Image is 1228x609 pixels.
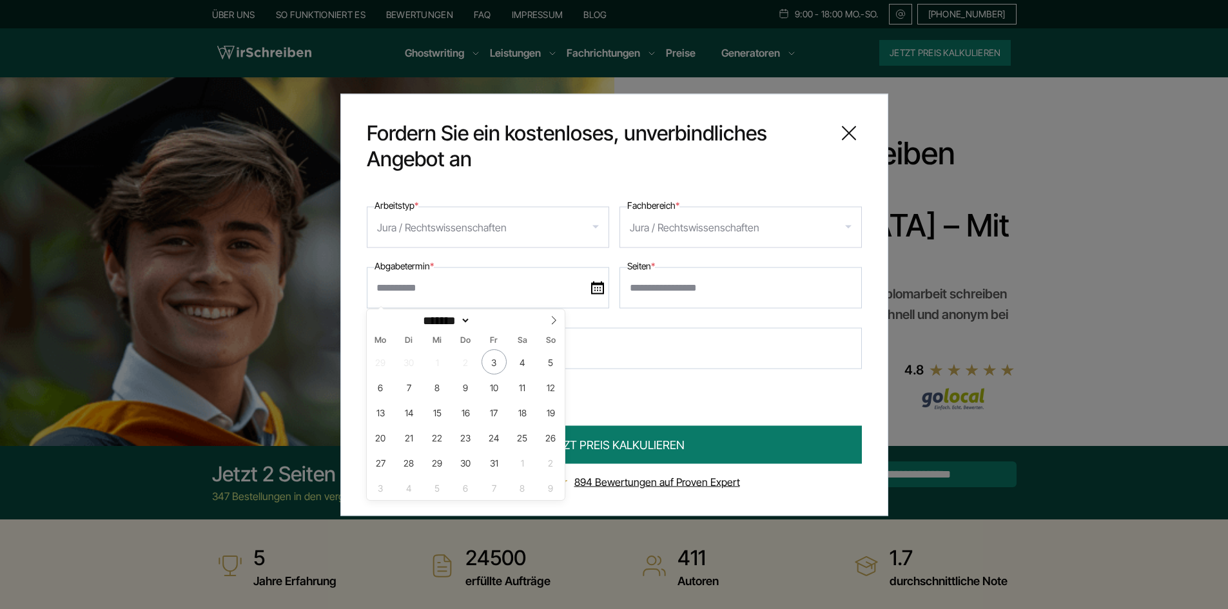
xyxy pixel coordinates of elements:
span: Sa [508,336,536,345]
span: Do [451,336,480,345]
a: 894 Bewertungen auf Proven Expert [574,475,740,488]
span: Oktober 31, 2025 [482,450,507,475]
div: Jura / Rechtswissenschaften [630,217,759,237]
span: Oktober 2, 2025 [453,349,478,374]
span: Oktober 14, 2025 [396,400,422,425]
span: November 6, 2025 [453,475,478,500]
span: Oktober 11, 2025 [510,374,535,400]
span: November 3, 2025 [368,475,393,500]
label: Fachbereich [627,197,679,213]
span: Oktober 21, 2025 [396,425,422,450]
span: Oktober 10, 2025 [482,374,507,400]
span: November 4, 2025 [396,475,422,500]
label: Seiten [627,258,655,273]
span: Oktober 3, 2025 [482,349,507,374]
div: Jura / Rechtswissenschaften [377,217,507,237]
span: Oktober 19, 2025 [538,400,563,425]
button: JETZT PREIS KALKULIEREN [367,425,862,463]
span: Oktober 24, 2025 [482,425,507,450]
span: November 5, 2025 [425,475,450,500]
span: Oktober 20, 2025 [368,425,393,450]
span: Oktober 8, 2025 [425,374,450,400]
span: Oktober 28, 2025 [396,450,422,475]
span: September 29, 2025 [368,349,393,374]
span: JETZT PREIS KALKULIEREN [544,436,685,453]
span: Fr [480,336,508,345]
input: date [367,267,609,308]
span: Oktober 18, 2025 [510,400,535,425]
label: Abgabetermin [375,258,434,273]
span: Fordern Sie ein kostenloses, unverbindliches Angebot an [367,120,826,171]
span: Oktober 29, 2025 [425,450,450,475]
span: Oktober 6, 2025 [368,374,393,400]
span: Oktober 25, 2025 [510,425,535,450]
span: Oktober 27, 2025 [368,450,393,475]
span: Oktober 30, 2025 [453,450,478,475]
span: Oktober 13, 2025 [368,400,393,425]
span: Oktober 17, 2025 [482,400,507,425]
span: Oktober 26, 2025 [538,425,563,450]
span: Oktober 7, 2025 [396,374,422,400]
img: date [591,281,604,294]
span: Mi [423,336,451,345]
span: Oktober 9, 2025 [453,374,478,400]
input: Year [471,314,513,327]
span: So [536,336,565,345]
span: November 8, 2025 [510,475,535,500]
span: Oktober 16, 2025 [453,400,478,425]
span: Oktober 5, 2025 [538,349,563,374]
span: Oktober 23, 2025 [453,425,478,450]
span: November 1, 2025 [510,450,535,475]
span: November 9, 2025 [538,475,563,500]
select: Month [418,314,471,327]
span: Oktober 22, 2025 [425,425,450,450]
span: Oktober 1, 2025 [425,349,450,374]
span: Di [395,336,423,345]
span: November 2, 2025 [538,450,563,475]
label: Arbeitstyp [375,197,418,213]
span: September 30, 2025 [396,349,422,374]
span: November 7, 2025 [482,475,507,500]
span: Oktober 4, 2025 [510,349,535,374]
span: Oktober 12, 2025 [538,374,563,400]
span: Oktober 15, 2025 [425,400,450,425]
span: Mo [367,336,395,345]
